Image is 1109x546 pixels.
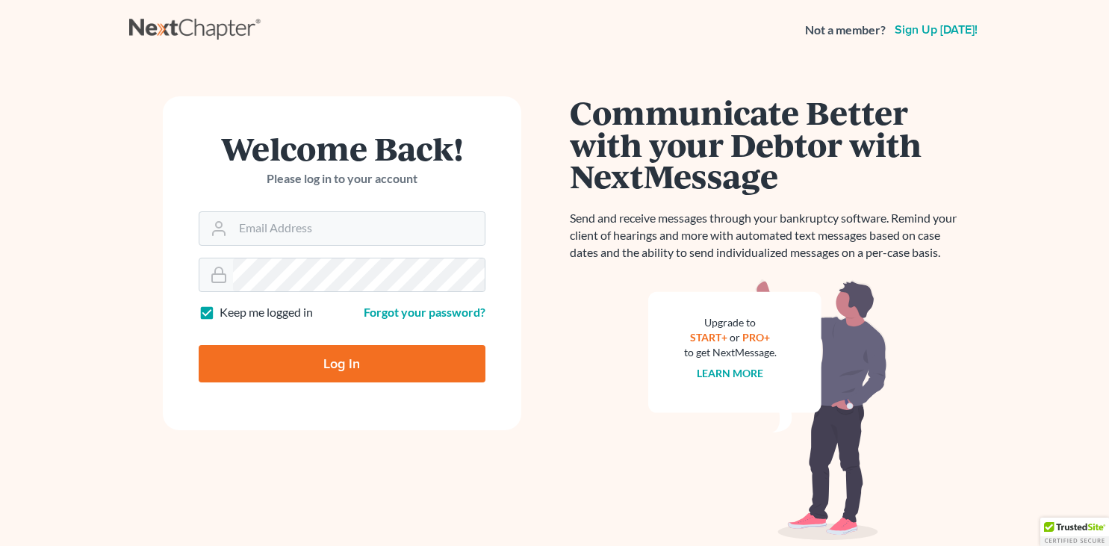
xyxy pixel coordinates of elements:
h1: Welcome Back! [199,132,485,164]
a: Learn more [697,367,763,379]
img: nextmessage_bg-59042aed3d76b12b5cd301f8e5b87938c9018125f34e5fa2b7a6b67550977c72.svg [648,279,887,541]
p: Please log in to your account [199,170,485,187]
label: Keep me logged in [220,304,313,321]
div: Upgrade to [684,315,777,330]
a: START+ [690,331,727,344]
input: Email Address [233,212,485,245]
input: Log In [199,345,485,382]
p: Send and receive messages through your bankruptcy software. Remind your client of hearings and mo... [570,210,966,261]
div: TrustedSite Certified [1040,518,1109,546]
a: Sign up [DATE]! [892,24,981,36]
div: to get NextMessage. [684,345,777,360]
a: PRO+ [742,331,770,344]
h1: Communicate Better with your Debtor with NextMessage [570,96,966,192]
strong: Not a member? [805,22,886,39]
a: Forgot your password? [364,305,485,319]
span: or [730,331,740,344]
